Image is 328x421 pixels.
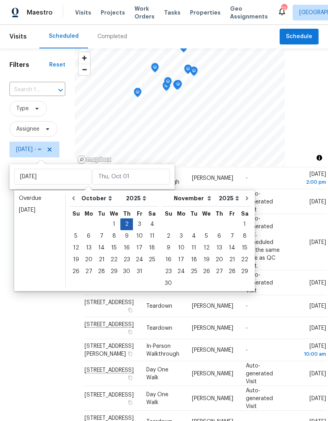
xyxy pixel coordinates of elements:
span: [DATE] [310,325,326,331]
span: [STREET_ADDRESS] [85,392,134,397]
div: 8 [238,231,251,242]
div: Thu Oct 16 2025 [120,242,133,254]
div: Sun Oct 19 2025 [70,254,82,266]
div: 26 [70,266,82,277]
span: - [246,175,248,181]
div: 21 [95,254,108,265]
span: Work Orders [135,5,155,20]
span: [PERSON_NAME] [192,371,233,376]
div: Thu Nov 20 2025 [213,254,226,266]
button: Copy Address [127,374,134,381]
button: Copy Address [127,329,134,336]
button: Schedule [280,29,319,45]
div: Map marker [162,81,170,94]
span: [STREET_ADDRESS] [85,300,134,305]
div: Map marker [174,80,182,92]
abbr: Tuesday [98,211,105,216]
span: [DATE] - ∞ [16,146,41,153]
div: 28 [95,266,108,277]
div: Tue Nov 11 2025 [188,242,200,254]
span: [PERSON_NAME] [192,347,233,353]
div: 17 [175,254,188,265]
div: Sun Nov 09 2025 [162,242,175,254]
div: Wed Nov 26 2025 [200,266,213,277]
div: Sun Oct 26 2025 [70,266,82,277]
div: Mon Nov 17 2025 [175,254,188,266]
div: Sat Oct 25 2025 [146,254,158,266]
div: Fri Nov 28 2025 [226,266,238,277]
span: [DATE] [310,371,326,376]
div: 11 [188,242,200,253]
span: Tasks [164,10,181,15]
span: Toggle attribution [317,153,322,162]
div: 17 [133,242,146,253]
span: Auto-generated Visit [246,191,273,212]
div: 9 [162,242,175,253]
select: Month [172,192,217,204]
div: 4 [188,231,200,242]
span: Visits [9,28,27,45]
button: Go to previous month [68,190,79,206]
div: 22 [108,254,120,265]
div: 9 [120,231,133,242]
div: Map marker [180,43,188,55]
div: Tue Oct 28 2025 [95,266,108,277]
abbr: Monday [85,211,93,216]
div: Thu Nov 13 2025 [213,242,226,254]
div: 19 [200,254,213,265]
div: 3 [133,219,146,230]
h1: Filters [9,61,49,69]
span: In-Person Walkthrough [146,343,179,357]
div: 16 [162,254,175,265]
span: Auto-generated Visit [246,363,273,384]
span: Assignee [16,125,39,133]
div: Wed Nov 05 2025 [200,230,213,242]
div: 6 [213,231,226,242]
input: Search for an address... [9,84,43,96]
abbr: Friday [229,211,235,216]
div: 31 [133,266,146,277]
span: [PERSON_NAME] [192,175,233,181]
span: Teardown [146,303,172,309]
div: 10 [175,242,188,253]
div: 29 [108,266,120,277]
span: Projects [101,9,125,17]
div: 26 [200,266,213,277]
div: 13 [82,242,95,253]
div: 20 [213,254,226,265]
span: Teardown [146,325,172,331]
abbr: Thursday [123,211,131,216]
div: Wed Oct 15 2025 [108,242,120,254]
abbr: Thursday [216,211,223,216]
div: Fri Nov 07 2025 [226,230,238,242]
div: Mon Oct 27 2025 [82,266,95,277]
span: [STREET_ADDRESS][PERSON_NAME] [85,343,134,357]
div: Thu Oct 09 2025 [120,230,133,242]
button: Copy Address [127,350,134,357]
span: Day One Walk [146,367,168,380]
div: Reset [49,61,65,69]
select: Month [79,192,124,204]
button: Zoom in [79,52,90,64]
div: Mon Oct 20 2025 [82,254,95,266]
span: Geo Assignments [230,5,268,20]
canvas: Map [75,48,285,166]
div: 25 [188,266,200,277]
div: Wed Nov 12 2025 [200,242,213,254]
div: 2 [162,231,175,242]
span: - [246,347,248,353]
div: 19 [70,254,82,265]
div: Map marker [151,63,159,75]
div: Map marker [134,88,142,100]
div: Sun Oct 05 2025 [70,230,82,242]
span: Visits [75,9,91,17]
div: Thu Oct 30 2025 [120,266,133,277]
select: Year [217,192,241,204]
div: Thu Nov 06 2025 [213,230,226,242]
span: Day One Walk [146,391,168,405]
div: Sat Nov 22 2025 [238,254,251,266]
abbr: Friday [137,211,142,216]
span: [DATE] [310,199,326,204]
span: [PERSON_NAME] [192,325,233,331]
select: Year [124,192,148,204]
